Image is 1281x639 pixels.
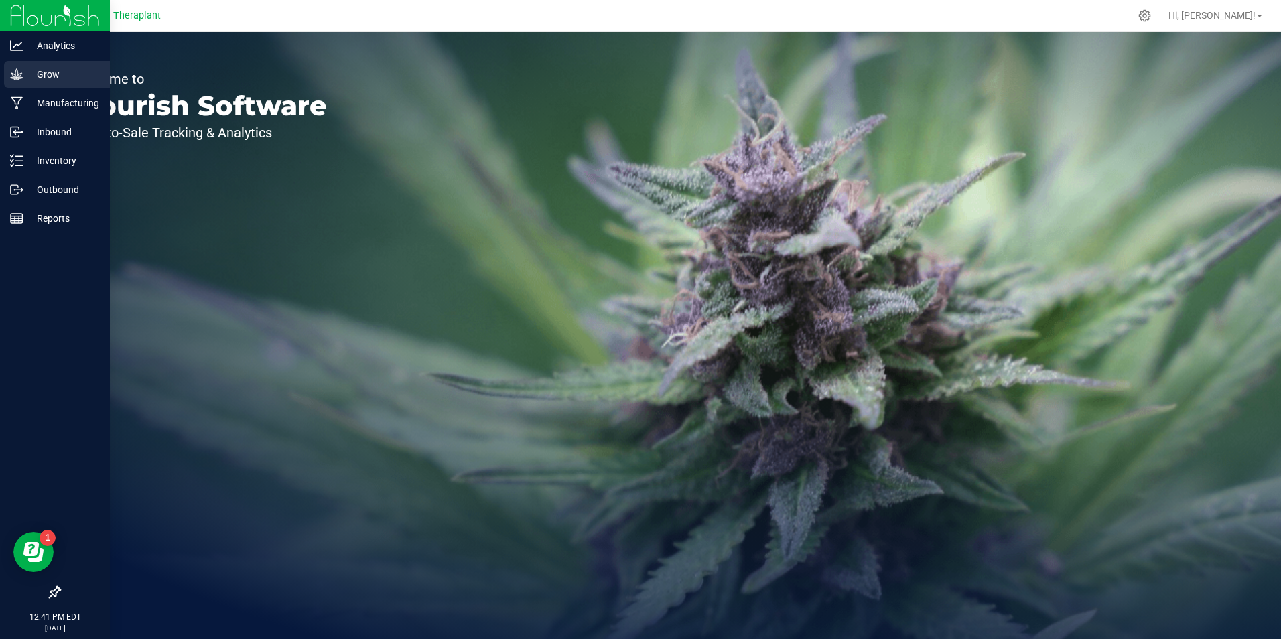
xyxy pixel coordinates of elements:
p: Inbound [23,124,104,140]
p: Inventory [23,153,104,169]
inline-svg: Analytics [10,39,23,52]
span: Hi, [PERSON_NAME]! [1168,10,1256,21]
div: Manage settings [1136,9,1153,22]
p: [DATE] [6,623,104,633]
p: Grow [23,66,104,82]
iframe: Resource center unread badge [40,530,56,546]
p: Outbound [23,182,104,198]
p: Reports [23,210,104,226]
iframe: Resource center [13,532,54,572]
p: 12:41 PM EDT [6,611,104,623]
p: Analytics [23,38,104,54]
p: Seed-to-Sale Tracking & Analytics [72,126,327,139]
inline-svg: Inventory [10,154,23,167]
p: Manufacturing [23,95,104,111]
p: Welcome to [72,72,327,86]
inline-svg: Reports [10,212,23,225]
inline-svg: Outbound [10,183,23,196]
inline-svg: Grow [10,68,23,81]
p: Flourish Software [72,92,327,119]
span: Theraplant [113,10,161,21]
inline-svg: Inbound [10,125,23,139]
inline-svg: Manufacturing [10,96,23,110]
